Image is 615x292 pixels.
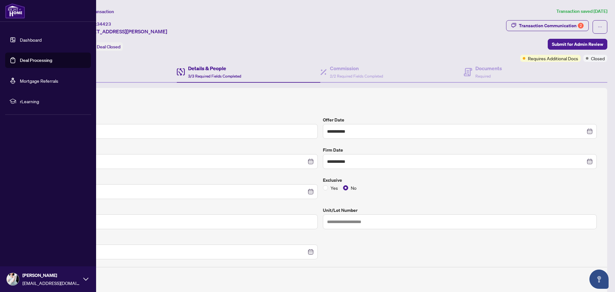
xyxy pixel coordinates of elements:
[44,116,318,123] label: Sold Price
[328,184,340,191] span: Yes
[5,3,25,19] img: logo
[323,207,597,214] label: Unit/Lot Number
[44,207,318,214] label: Number of offers
[20,37,42,43] a: Dashboard
[598,25,602,29] span: ellipsis
[475,74,491,79] span: Required
[578,23,584,29] div: 2
[548,39,607,50] button: Submit for Admin Review
[22,272,80,279] span: [PERSON_NAME]
[20,98,86,105] span: rLearning
[80,9,114,14] span: View Transaction
[330,74,383,79] span: 2/2 Required Fields Completed
[44,177,318,184] label: Conditional Date
[20,78,58,84] a: Mortgage Referrals
[528,55,578,62] span: Requires Additional Docs
[97,44,120,50] span: Deal Closed
[323,116,597,123] label: Offer Date
[20,57,52,63] a: Deal Processing
[475,64,502,72] h4: Documents
[552,39,603,49] span: Submit for Admin Review
[323,177,597,184] label: Exclusive
[323,146,597,154] label: Firm Date
[44,98,597,109] h2: Trade Details
[330,64,383,72] h4: Commission
[7,273,19,285] img: Profile Icon
[79,42,123,51] div: Status:
[44,146,318,154] label: Closing Date
[97,21,111,27] span: 34423
[79,28,167,35] span: [STREET_ADDRESS][PERSON_NAME]
[44,237,318,244] label: Mutual Release Date
[188,64,241,72] h4: Details & People
[519,21,584,31] div: Transaction Communication
[591,55,605,62] span: Closed
[188,74,241,79] span: 3/3 Required Fields Completed
[506,20,589,31] button: Transaction Communication2
[44,272,597,280] h4: Deposit
[22,279,80,287] span: [EMAIL_ADDRESS][DOMAIN_NAME]
[348,184,359,191] span: No
[556,8,607,15] article: Transaction saved [DATE]
[589,270,609,289] button: Open asap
